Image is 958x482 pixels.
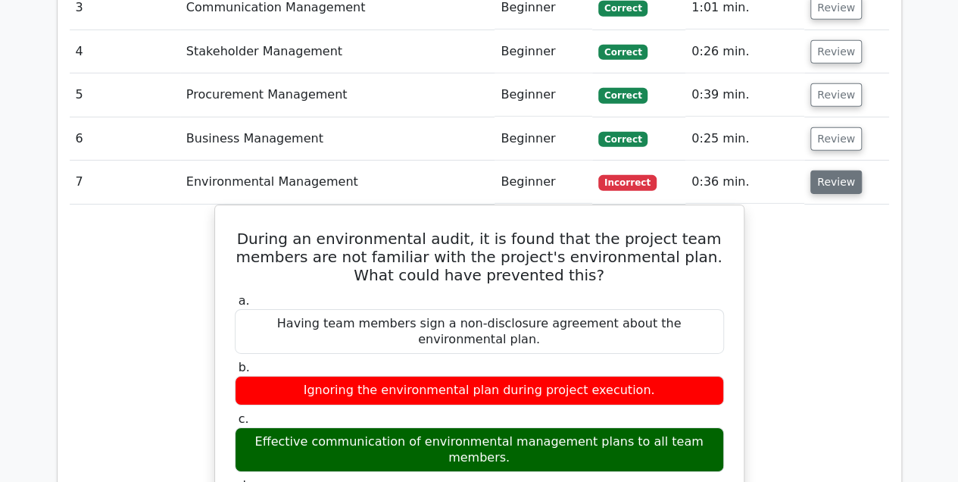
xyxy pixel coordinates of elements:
button: Review [810,127,862,151]
button: Review [810,83,862,107]
span: Correct [598,45,648,60]
td: Beginner [495,30,592,74]
span: b. [239,360,250,374]
button: Review [810,40,862,64]
div: Having team members sign a non-disclosure agreement about the environmental plan. [235,309,724,355]
div: Effective communication of environmental management plans to all team members. [235,427,724,473]
td: Beginner [495,74,592,117]
span: Incorrect [598,175,657,190]
td: 0:39 min. [685,74,804,117]
button: Review [810,171,862,194]
span: Correct [598,132,648,147]
td: Stakeholder Management [180,30,495,74]
td: Beginner [495,161,592,204]
span: c. [239,412,249,426]
td: 0:25 min. [685,117,804,161]
td: 5 [70,74,180,117]
td: 6 [70,117,180,161]
td: Procurement Management [180,74,495,117]
div: Ignoring the environmental plan during project execution. [235,376,724,405]
td: Business Management [180,117,495,161]
span: a. [239,293,250,308]
h5: During an environmental audit, it is found that the project team members are not familiar with th... [233,230,726,284]
td: 0:36 min. [685,161,804,204]
td: Beginner [495,117,592,161]
span: Correct [598,88,648,103]
td: 7 [70,161,180,204]
td: 0:26 min. [685,30,804,74]
td: 4 [70,30,180,74]
span: Correct [598,1,648,16]
td: Environmental Management [180,161,495,204]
